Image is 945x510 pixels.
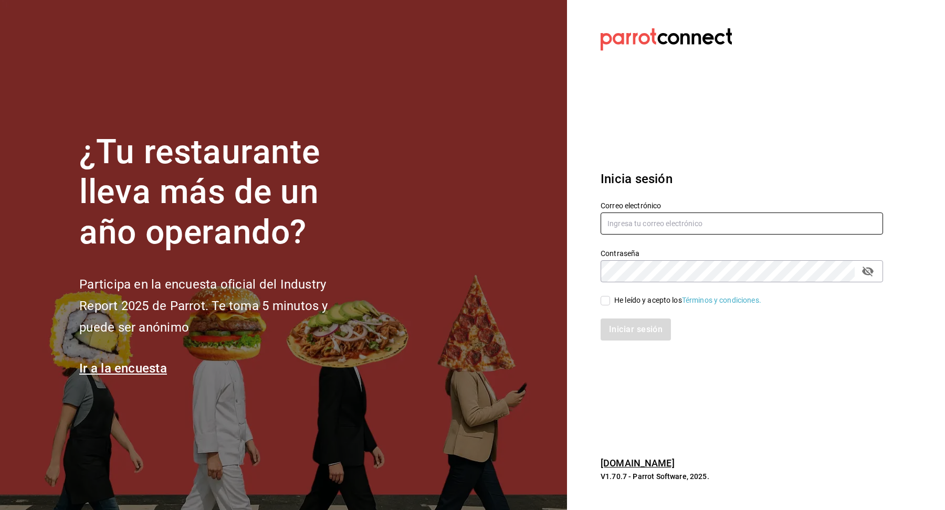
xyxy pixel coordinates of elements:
a: Términos y condiciones. [682,296,761,304]
button: passwordField [859,262,877,280]
label: Contraseña [601,249,883,257]
input: Ingresa tu correo electrónico [601,212,883,235]
label: Correo electrónico [601,201,883,209]
h3: Inicia sesión [601,169,883,188]
a: [DOMAIN_NAME] [601,458,675,469]
div: He leído y acepto los [614,295,761,306]
h1: ¿Tu restaurante lleva más de un año operando? [79,132,363,253]
a: Ir a la encuesta [79,361,167,376]
p: V1.70.7 - Parrot Software, 2025. [601,471,883,482]
h2: Participa en la encuesta oficial del Industry Report 2025 de Parrot. Te toma 5 minutos y puede se... [79,274,363,338]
